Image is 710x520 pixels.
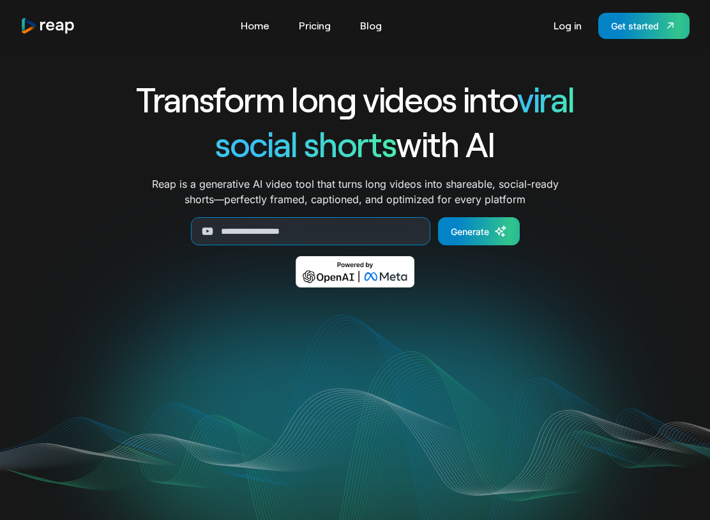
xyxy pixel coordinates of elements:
[451,225,489,238] div: Generate
[152,176,559,207] p: Reap is a generative AI video tool that turns long videos into shareable, social-ready shorts—per...
[547,15,588,36] a: Log in
[438,217,520,245] a: Generate
[89,77,621,121] h1: Transform long videos into
[89,121,621,166] h1: with AI
[296,256,415,287] img: Powered by OpenAI & Meta
[598,13,690,39] a: Get started
[292,15,337,36] a: Pricing
[20,17,75,34] a: home
[89,217,621,245] form: Generate Form
[611,19,659,33] div: Get started
[234,15,276,36] a: Home
[354,15,388,36] a: Blog
[20,17,75,34] img: reap logo
[517,78,574,119] span: viral
[215,123,396,164] span: social shorts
